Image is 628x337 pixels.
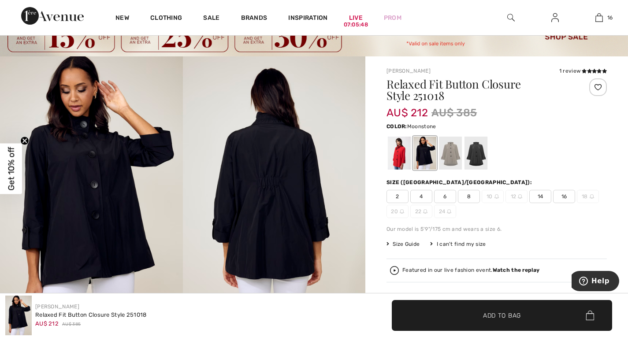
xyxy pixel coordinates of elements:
span: Moonstone [407,123,436,130]
button: Add to Bag [392,300,612,331]
div: Featured in our live fashion event. [402,267,539,273]
span: AU$ 212 [386,98,428,119]
iframe: Opens a widget where you can find more information [572,271,619,293]
span: 16 [607,14,613,22]
span: Inspiration [288,14,327,23]
div: Relaxed Fit Button Closure Style 251018 [35,311,147,319]
a: Sign In [544,12,566,23]
div: Size ([GEOGRAPHIC_DATA]/[GEOGRAPHIC_DATA]): [386,178,534,186]
span: 20 [386,205,409,218]
div: I can't find my size [430,240,486,248]
img: ring-m.svg [518,194,522,199]
a: Live07:05:48 [349,13,363,22]
div: 1 review [559,67,607,75]
span: 8 [458,190,480,203]
img: My Info [551,12,559,23]
img: 1ère Avenue [21,7,84,25]
span: Get 10% off [6,147,16,190]
span: 6 [434,190,456,203]
span: AU$ 385 [431,105,477,121]
a: Prom [384,13,401,22]
span: AU$ 385 [62,321,81,328]
img: My Bag [595,12,603,23]
a: Sale [203,14,219,23]
a: [PERSON_NAME] [386,68,431,74]
span: 24 [434,205,456,218]
img: search the website [507,12,515,23]
img: ring-m.svg [494,194,499,199]
span: 4 [410,190,432,203]
img: ring-m.svg [590,194,594,199]
span: 22 [410,205,432,218]
img: ring-m.svg [447,209,451,214]
a: New [115,14,129,23]
span: Add to Bag [483,311,521,320]
img: Relaxed Fit Button Closure Style 251018. 2 [183,56,366,330]
h1: Relaxed Fit Button Closure Style 251018 [386,78,570,101]
div: 07:05:48 [344,21,368,29]
img: Relaxed Fit Button Closure Style 251018 [5,296,32,335]
img: Watch the replay [390,266,399,275]
div: Radiant red [388,137,411,170]
a: Brands [241,14,268,23]
div: Our model is 5'9"/175 cm and wears a size 6. [386,225,607,233]
img: ring-m.svg [423,209,427,214]
img: Bag.svg [586,311,594,320]
div: Black [464,137,487,170]
span: 18 [577,190,599,203]
a: Clothing [150,14,182,23]
span: Color: [386,123,407,130]
img: ring-m.svg [400,209,404,214]
div: Midnight Blue [413,137,436,170]
span: 12 [505,190,528,203]
span: 2 [386,190,409,203]
a: [PERSON_NAME] [35,304,79,310]
a: 16 [577,12,621,23]
div: Moonstone [439,137,462,170]
button: Close teaser [20,136,29,145]
strong: Watch the replay [493,267,540,273]
span: Size Guide [386,240,420,248]
span: 16 [553,190,575,203]
span: 10 [482,190,504,203]
span: AU$ 212 [35,320,59,327]
span: 14 [529,190,551,203]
